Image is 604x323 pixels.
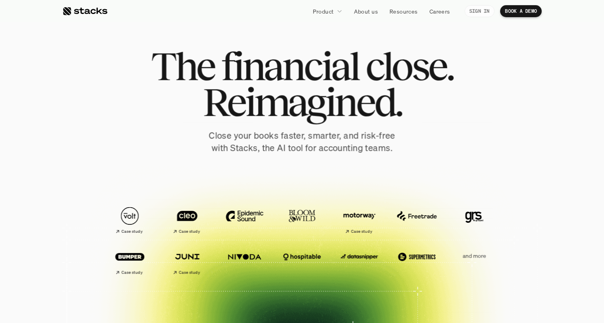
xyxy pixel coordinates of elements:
a: About us [349,4,383,18]
p: Careers [429,7,450,16]
span: Reimagined. [203,84,401,120]
h2: Case study [121,229,143,234]
p: About us [354,7,378,16]
h2: Case study [351,229,372,234]
p: BOOK A DEMO [232,172,278,184]
a: Case study [105,203,155,238]
span: close. [366,48,453,84]
a: BOOK A DEMO [500,5,542,17]
p: Product [313,7,334,16]
span: financial [221,48,358,84]
a: Resources [385,4,423,18]
p: BOOK A DEMO [505,8,537,14]
p: and more [449,253,499,260]
a: Careers [425,4,455,18]
h2: Case study [121,270,143,275]
a: BOOK A DEMO [219,168,292,188]
a: Privacy Policy [94,185,129,190]
h2: Case study [179,270,200,275]
p: SIGN IN [469,8,490,14]
p: Close your books faster, smarter, and risk-free with Stacks, the AI tool for accounting teams. [203,129,402,154]
a: EXPLORE PRODUCT [296,168,385,188]
span: The [151,48,215,84]
a: SIGN IN [465,5,495,17]
a: Case study [163,203,212,238]
p: EXPLORE PRODUCT [310,172,371,184]
a: Case study [335,203,384,238]
a: Case study [105,244,155,278]
p: Resources [389,7,418,16]
h2: Case study [179,229,200,234]
a: Case study [163,244,212,278]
